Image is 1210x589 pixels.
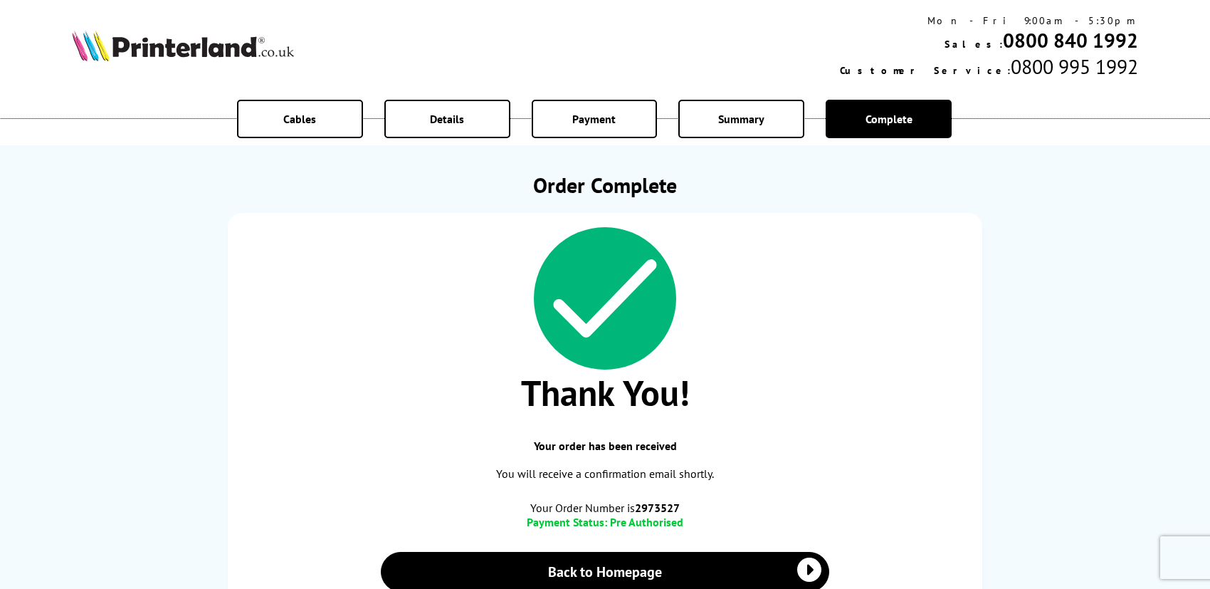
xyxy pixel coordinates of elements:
[718,112,764,126] span: Summary
[242,439,968,453] span: Your order has been received
[228,171,982,199] h1: Order Complete
[242,464,968,484] p: You will receive a confirmation email shortly.
[840,64,1011,77] span: Customer Service:
[610,515,683,529] span: Pre Authorised
[945,38,1003,51] span: Sales:
[1011,53,1138,80] span: 0800 995 1992
[283,112,316,126] span: Cables
[527,515,607,529] span: Payment Status:
[1003,27,1138,53] a: 0800 840 1992
[635,501,680,515] b: 2973527
[242,370,968,416] span: Thank You!
[866,112,912,126] span: Complete
[242,501,968,515] span: Your Order Number is
[430,112,464,126] span: Details
[840,14,1138,27] div: Mon - Fri 9:00am - 5:30pm
[572,112,616,126] span: Payment
[72,30,294,61] img: Printerland Logo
